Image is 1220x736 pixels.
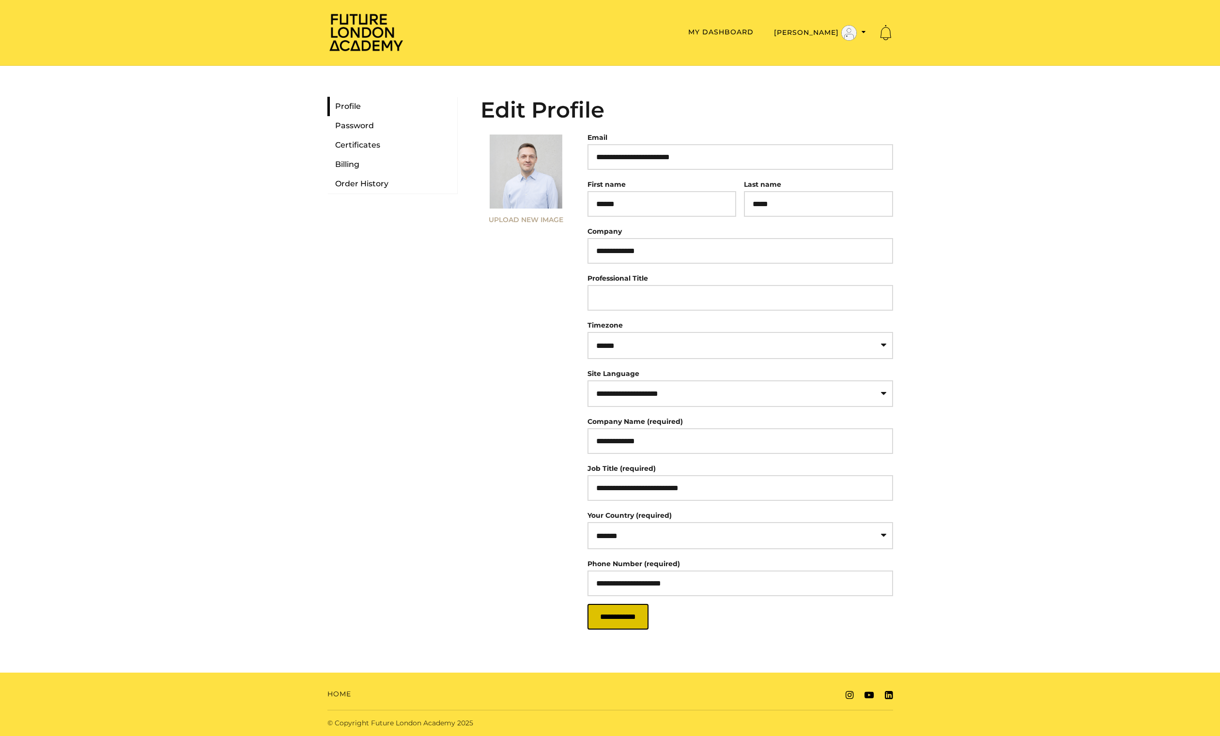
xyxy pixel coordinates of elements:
img: Home Page [327,13,405,52]
label: Phone Number (required) [587,557,680,571]
a: Home [327,689,351,699]
label: Site Language [587,369,639,378]
label: Job Title (required) [587,462,656,475]
div: © Copyright Future London Academy 2025 [320,718,610,728]
a: My Dashboard [688,28,754,36]
label: First name [587,180,626,189]
label: Last name [744,180,781,189]
label: Professional Title [587,271,648,285]
nav: My Account [320,97,465,630]
a: Order History [327,174,457,194]
a: Certificates [327,135,457,155]
a: Billing [327,155,457,174]
label: Company Name (required) [587,415,683,428]
a: Password [327,116,457,135]
label: Company [587,225,622,238]
label: Timezone [587,321,623,330]
a: Profile [327,97,457,116]
label: Your Country (required) [587,511,672,520]
button: Toggle menu [771,25,869,41]
label: Email [587,131,607,144]
h2: Edit Profile [480,97,893,123]
label: Upload New Image [480,216,572,223]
